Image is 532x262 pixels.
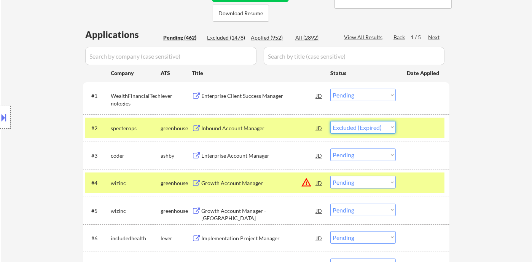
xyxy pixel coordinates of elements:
[428,34,440,41] div: Next
[85,47,256,65] input: Search by company (case sensitive)
[213,5,269,22] button: Download Resume
[111,207,161,215] div: wizinc
[411,34,428,41] div: 1 / 5
[407,69,440,77] div: Date Applied
[91,235,105,242] div: #6
[295,34,333,42] div: All (2892)
[315,176,323,190] div: JD
[161,207,192,215] div: greenhouse
[301,177,312,188] button: warning_amber
[315,149,323,162] div: JD
[201,179,316,187] div: Growth Account Manager
[251,34,289,42] div: Applied (952)
[161,125,192,132] div: greenhouse
[161,152,192,160] div: ashby
[201,235,316,242] div: Implementation Project Manager
[201,92,316,100] div: Enterprise Client Success Manager
[201,152,316,160] div: Enterprise Account Manager
[315,204,323,217] div: JD
[201,125,316,132] div: Inbound Account Manager
[161,69,192,77] div: ATS
[393,34,406,41] div: Back
[201,207,316,222] div: Growth Account Manager - [GEOGRAPHIC_DATA]
[111,235,161,242] div: includedhealth
[315,121,323,135] div: JD
[315,231,323,245] div: JD
[91,207,105,215] div: #5
[161,235,192,242] div: lever
[315,89,323,102] div: JD
[161,179,192,187] div: greenhouse
[85,30,161,39] div: Applications
[207,34,245,42] div: Excluded (1478)
[330,66,396,80] div: Status
[161,92,192,100] div: lever
[344,34,385,41] div: View All Results
[264,47,444,65] input: Search by title (case sensitive)
[163,34,201,42] div: Pending (462)
[192,69,323,77] div: Title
